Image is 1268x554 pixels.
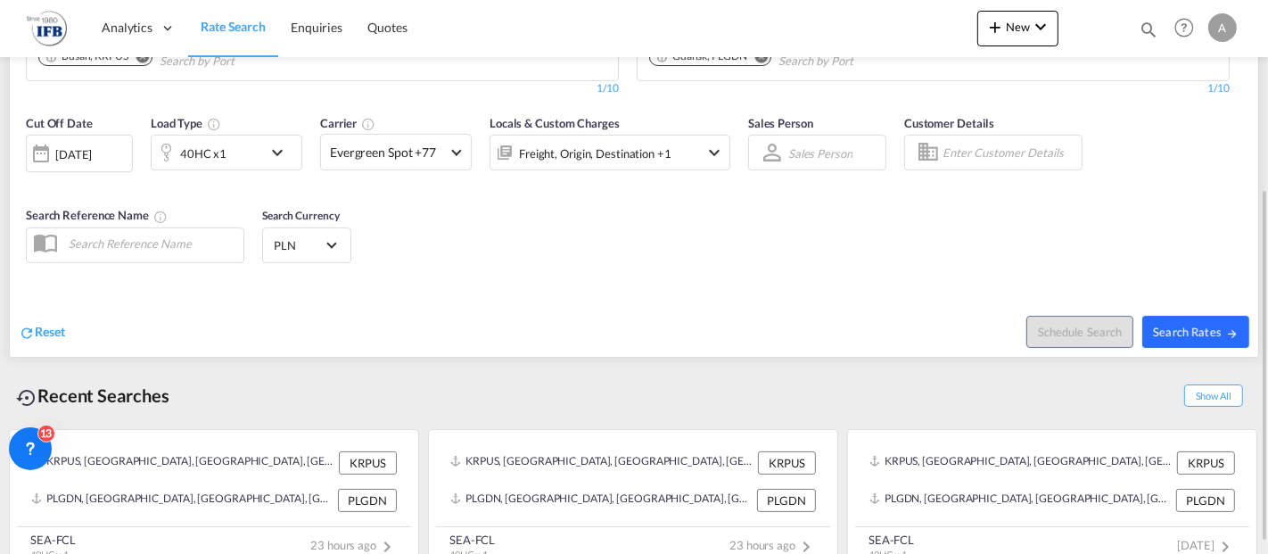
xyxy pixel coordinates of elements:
span: Search Rates [1153,325,1239,339]
span: 23 hours ago [729,538,817,552]
md-chips-wrap: Chips container. Use arrow keys to select chips. [36,43,336,76]
div: Freight Origin Destination Factory Stuffingicon-chevron-down [490,135,730,170]
span: Carrier [320,116,375,130]
md-icon: icon-chevron-down [267,142,297,163]
md-icon: icon-arrow-right [1226,327,1239,340]
span: [DATE] [1178,538,1236,552]
span: 23 hours ago [310,538,398,552]
button: Remove [125,49,152,67]
span: Locals & Custom Charges [490,116,620,130]
md-icon: icon-information-outline [207,117,221,131]
div: 40HC x1 [180,141,226,166]
input: Search Reference Name [60,230,243,257]
span: Evergreen Spot +77 [330,144,446,161]
div: [DATE] [55,146,92,162]
span: Cut Off Date [26,116,93,130]
div: icon-magnify [1139,20,1158,46]
span: Help [1169,12,1199,43]
span: Load Type [151,116,221,130]
span: Sales Person [748,116,813,130]
div: KRPUS, Busan, Korea, Republic of, Greater China & Far East Asia, Asia Pacific [869,451,1173,475]
span: Rate Search [201,19,266,34]
input: Chips input. [160,47,329,76]
div: 40HC x1icon-chevron-down [151,135,302,170]
div: SEA-FCL [869,532,914,548]
md-icon: icon-magnify [1139,20,1158,39]
span: New [984,20,1051,34]
md-icon: icon-backup-restore [16,387,37,409]
md-icon: Your search will be saved by the below given name [153,210,168,224]
div: PLGDN [1176,489,1235,512]
md-icon: icon-chevron-down [1030,16,1051,37]
img: 2b726980256c11eeaa87296e05903fd5.png [27,8,67,48]
div: [DATE] [26,135,133,172]
md-datepicker: Select [26,170,39,194]
input: Enter Customer Details [943,139,1076,166]
md-icon: icon-chevron-down [704,142,725,163]
span: Search Reference Name [26,208,168,222]
md-icon: The selected Trucker/Carrierwill be displayed in the rate results If the rates are from another f... [361,117,375,131]
div: PLGDN, Gdansk, Poland, Eastern Europe , Europe [31,489,333,512]
div: PLGDN [757,489,816,512]
div: Freight Origin Destination Factory Stuffing [519,141,671,166]
div: icon-refreshReset [19,323,65,343]
md-icon: icon-plus 400-fg [984,16,1006,37]
span: Show All [1184,384,1243,407]
span: Quotes [367,20,407,35]
div: Recent Searches [9,376,177,416]
button: Remove [744,49,770,67]
span: Analytics [102,19,152,37]
button: icon-plus 400-fgNewicon-chevron-down [977,11,1058,46]
button: Note: By default Schedule search will only considerorigin ports, destination ports and cut off da... [1026,316,1133,348]
div: SEA-FCL [449,532,495,548]
span: Enquiries [291,20,342,35]
span: Customer Details [904,116,994,130]
md-icon: icon-refresh [19,325,35,341]
div: PLGDN, Gdansk, Poland, Eastern Europe , Europe [450,489,753,512]
div: KRPUS [1177,451,1235,475]
input: Chips input. [778,47,948,76]
div: A [1208,13,1237,42]
div: KRPUS [758,451,816,475]
span: Search Currency [262,209,340,222]
div: SEA-FCL [30,532,76,548]
div: 1/10 [26,81,619,96]
span: PLN [274,237,324,253]
div: PLGDN, Gdansk, Poland, Eastern Europe , Europe [869,489,1172,512]
div: KRPUS, Busan, Korea, Republic of, Greater China & Far East Asia, Asia Pacific [450,451,753,475]
button: Search Ratesicon-arrow-right [1142,316,1249,348]
div: KRPUS, Busan, Korea, Republic of, Greater China & Far East Asia, Asia Pacific [31,451,334,475]
div: 1/10 [637,81,1230,96]
md-chips-wrap: Chips container. Use arrow keys to select chips. [646,43,955,76]
span: Reset [35,324,65,339]
md-select: Sales Person [786,140,854,166]
div: KRPUS [339,451,397,475]
div: PLGDN [338,489,397,512]
md-select: Select Currency: zł PLNPoland Zloty [272,232,342,258]
div: Help [1169,12,1208,45]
